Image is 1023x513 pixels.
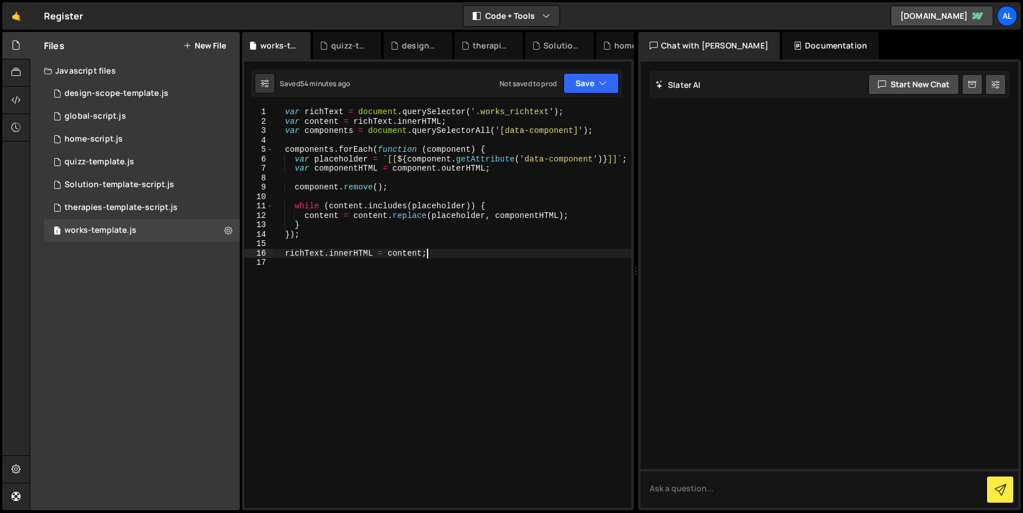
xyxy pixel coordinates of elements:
div: Register [44,9,83,23]
div: global-script.js [65,111,126,122]
a: 🤙 [2,2,30,30]
h2: Slater AI [655,79,701,90]
div: Chat with [PERSON_NAME] [638,32,780,59]
div: Javascript files [30,59,240,82]
div: 1 [244,107,273,117]
a: [DOMAIN_NAME] [891,6,993,26]
div: 16219/43678.js [44,105,240,128]
div: works-template.js [260,40,297,51]
div: 11 [244,201,273,211]
div: 54 minutes ago [300,79,350,88]
div: 16219/47350.js [44,219,240,242]
div: 7 [244,164,273,173]
div: home-script.js [614,40,651,51]
div: design-scope-template.js [402,40,438,51]
div: 2 [244,117,273,127]
div: 8 [244,173,273,183]
div: 13 [244,220,273,230]
div: 16219/47315.js [44,82,240,105]
div: 16219/43700.js [44,128,240,151]
div: 4 [244,136,273,146]
div: Solution-template-script.js [543,40,580,51]
div: 6 [244,155,273,164]
button: New File [183,41,226,50]
div: therapies-template-script.js [65,203,178,213]
div: 17 [244,258,273,268]
div: therapies-template-script.js [473,40,509,51]
div: works-template.js [65,225,136,236]
div: Solution-template-script.js [65,180,174,190]
div: 16219/47330.js [44,151,240,173]
div: 5 [244,145,273,155]
div: 16219/46881.js [44,196,240,219]
button: Code + Tools [464,6,559,26]
div: 14 [244,230,273,240]
div: 9 [244,183,273,192]
div: 10 [244,192,273,202]
div: 16219/44121.js [44,173,240,196]
span: 1 [54,227,61,236]
div: design-scope-template.js [65,88,168,99]
div: Not saved to prod [500,79,557,88]
div: quizz-template.js [331,40,368,51]
div: Saved [280,79,350,88]
button: Save [563,73,619,94]
div: Documentation [782,32,879,59]
div: 3 [244,126,273,136]
button: Start new chat [868,74,959,95]
div: home-script.js [65,134,123,144]
div: 12 [244,211,273,221]
h2: Files [44,39,65,52]
div: 15 [244,239,273,249]
div: quizz-template.js [65,157,134,167]
div: 16 [244,249,273,258]
a: Al [997,6,1017,26]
